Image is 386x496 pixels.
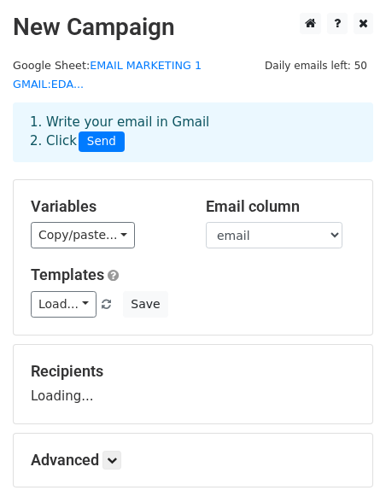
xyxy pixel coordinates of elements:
[31,197,180,216] h5: Variables
[259,56,373,75] span: Daily emails left: 50
[31,222,135,248] a: Copy/paste...
[17,113,369,152] div: 1. Write your email in Gmail 2. Click
[31,291,96,318] a: Load...
[13,59,202,91] a: EMAIL MARKETING 1 GMAIL:EDA...
[79,131,125,152] span: Send
[13,59,202,91] small: Google Sheet:
[13,13,373,42] h2: New Campaign
[31,362,355,381] h5: Recipients
[206,197,355,216] h5: Email column
[123,291,167,318] button: Save
[31,451,355,470] h5: Advanced
[31,362,355,406] div: Loading...
[259,59,373,72] a: Daily emails left: 50
[31,266,104,283] a: Templates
